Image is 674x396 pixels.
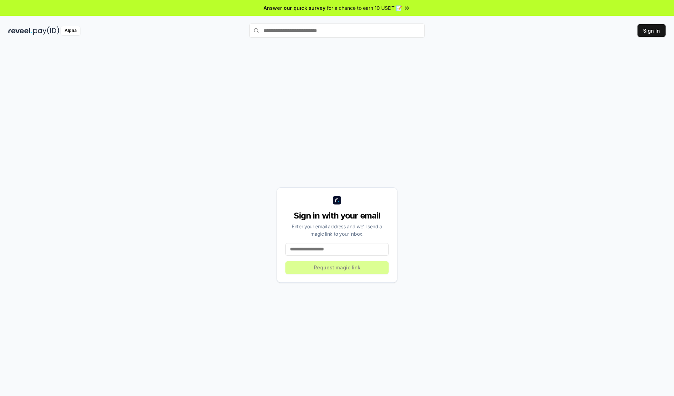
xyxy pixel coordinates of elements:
div: Enter your email address and we’ll send a magic link to your inbox. [285,223,389,237]
button: Sign In [637,24,666,37]
span: Answer our quick survey [264,4,325,12]
span: for a chance to earn 10 USDT 📝 [327,4,402,12]
div: Alpha [61,26,80,35]
img: logo_small [333,196,341,204]
div: Sign in with your email [285,210,389,221]
img: pay_id [33,26,59,35]
img: reveel_dark [8,26,32,35]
